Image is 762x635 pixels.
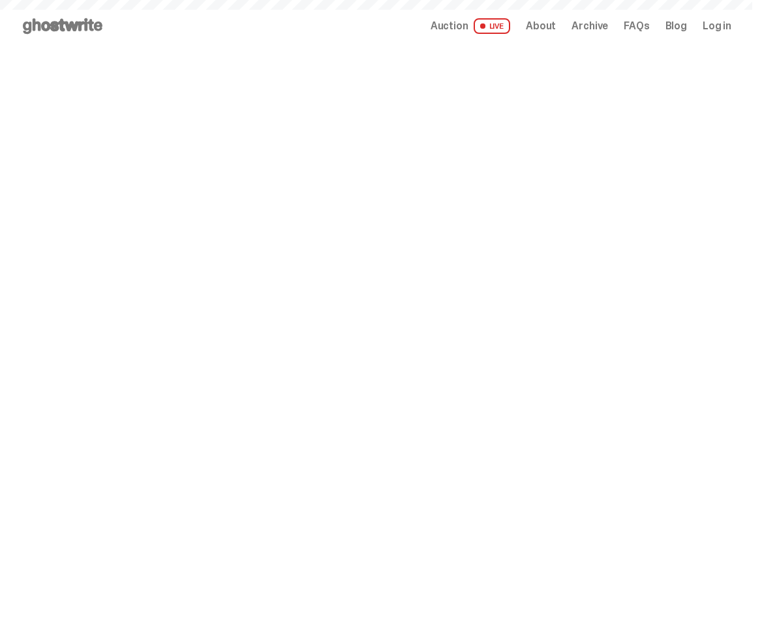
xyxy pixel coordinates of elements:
[624,21,649,31] a: FAQs
[703,21,731,31] a: Log in
[474,18,511,34] span: LIVE
[571,21,608,31] a: Archive
[665,21,687,31] a: Blog
[431,18,510,34] a: Auction LIVE
[431,21,468,31] span: Auction
[526,21,556,31] a: About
